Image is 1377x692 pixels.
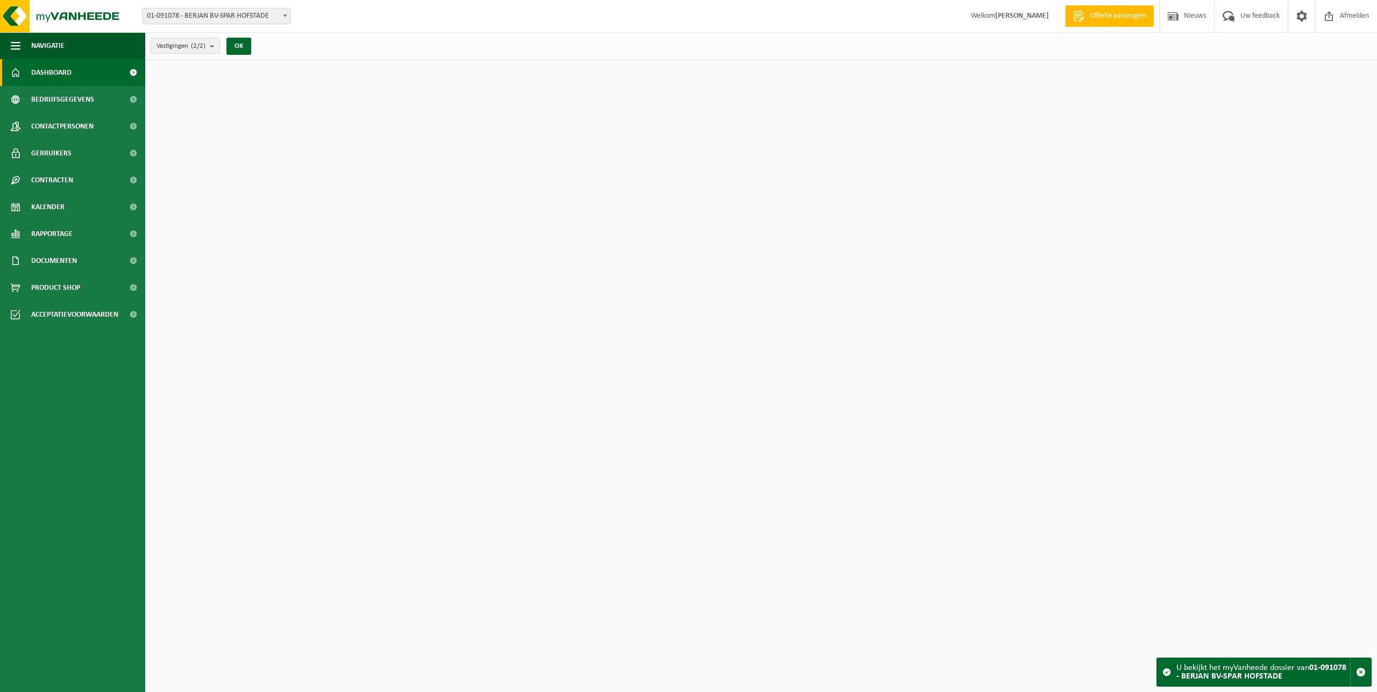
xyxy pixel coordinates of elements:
span: 01-091078 - BERJAN BV-SPAR HOFSTADE [142,8,291,24]
div: U bekijkt het myVanheede dossier van [1176,658,1350,686]
a: Offerte aanvragen [1065,5,1154,27]
iframe: chat widget [5,668,180,692]
span: 01-091078 - BERJAN BV-SPAR HOFSTADE [143,9,290,24]
span: Vestigingen [157,38,205,54]
span: Contactpersonen [31,113,94,140]
span: Contracten [31,167,73,194]
button: Vestigingen(2/2) [151,38,220,54]
button: OK [226,38,251,55]
span: Dashboard [31,59,72,86]
span: Gebruikers [31,140,72,167]
span: Product Shop [31,274,80,301]
count: (2/2) [191,42,205,49]
span: Rapportage [31,220,73,247]
span: Acceptatievoorwaarden [31,301,118,328]
span: Bedrijfsgegevens [31,86,94,113]
span: Navigatie [31,32,65,59]
strong: 01-091078 - BERJAN BV-SPAR HOFSTADE [1176,664,1346,681]
span: Documenten [31,247,77,274]
span: Offerte aanvragen [1087,11,1148,22]
strong: [PERSON_NAME] [995,12,1049,20]
span: Kalender [31,194,65,220]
